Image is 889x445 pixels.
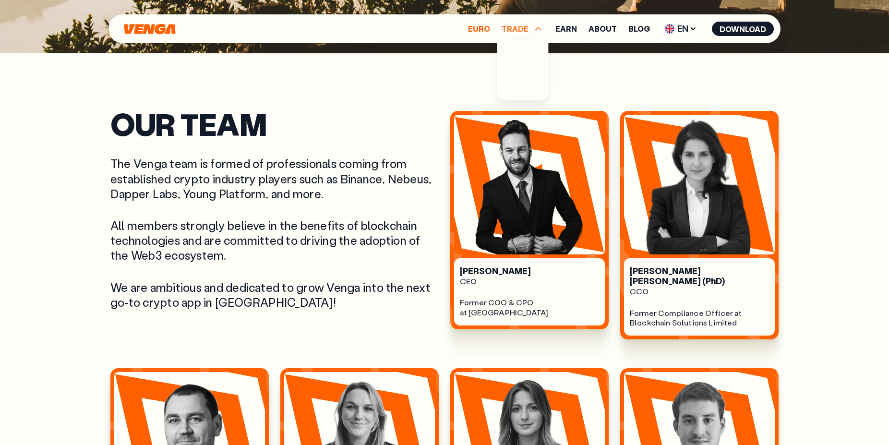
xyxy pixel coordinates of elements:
[630,308,769,328] div: Former Compliance Officer at Blockchain Solutions Limited
[110,280,439,310] p: We are ambitious and dedicated to grow Venga into the next go-to crypto app in [GEOGRAPHIC_DATA]!
[468,25,490,33] a: Euro
[460,266,599,277] div: [PERSON_NAME]
[110,156,439,201] p: The Venga team is formed of professionals coming from established crypto industry players such as...
[661,21,700,36] span: EN
[450,111,609,329] a: person image[PERSON_NAME]CEOFormer COO & CPOat [GEOGRAPHIC_DATA]
[110,218,439,263] p: All members strongly believe in the benefits of blockchain technologies and are committed to driv...
[555,25,577,33] a: Earn
[589,25,617,33] a: About
[460,298,599,318] div: Former COO & CPO at [GEOGRAPHIC_DATA]
[502,23,544,35] span: TRADE
[123,24,177,35] svg: Home
[460,277,599,287] div: CEO
[454,115,605,254] img: person image
[628,25,650,33] a: Blog
[712,22,774,36] button: Download
[620,111,779,339] a: person image[PERSON_NAME] [PERSON_NAME] (PhD)CCOFormer Compliance Officer at Blockchain Solutions...
[110,111,439,137] h2: Our Team
[665,24,674,34] img: flag-uk
[630,287,769,297] div: CCO
[502,25,529,33] span: TRADE
[624,115,775,254] img: person image
[630,266,769,287] div: [PERSON_NAME] [PERSON_NAME] (PhD)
